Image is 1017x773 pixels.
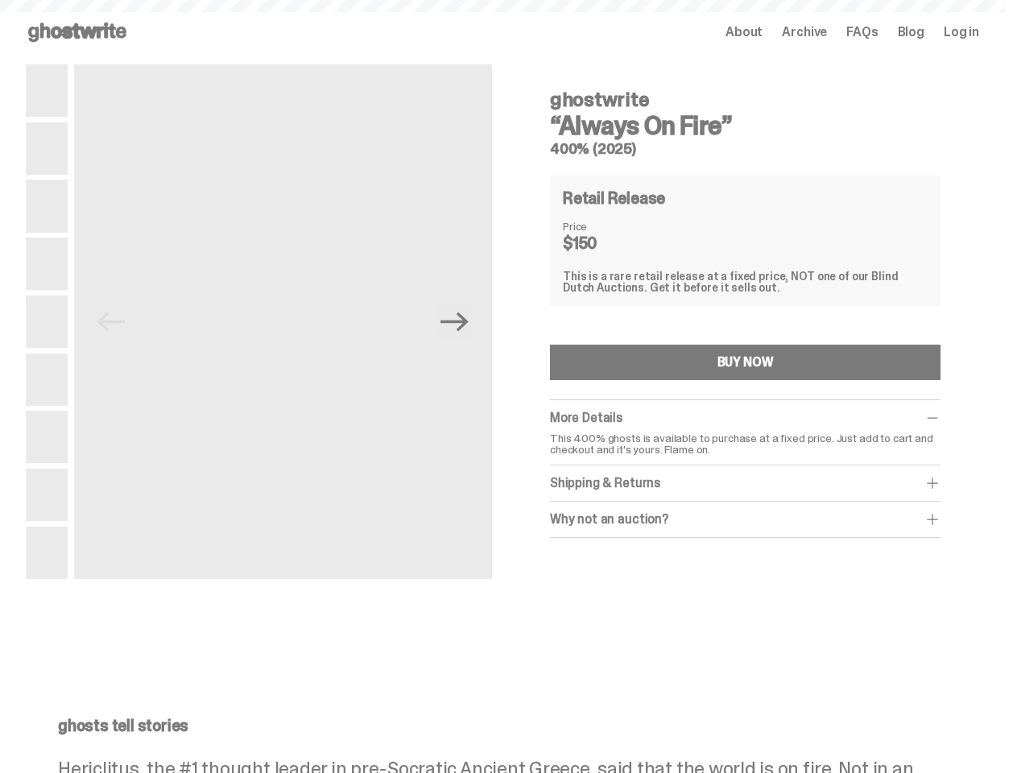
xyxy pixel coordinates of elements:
a: Blog [898,26,924,39]
div: This is a rare retail release at a fixed price, NOT one of our Blind Dutch Auctions. Get it befor... [563,271,928,293]
div: Shipping & Returns [550,475,941,491]
p: This 400% ghosts is available to purchase at a fixed price. Just add to cart and checkout and it'... [550,432,941,455]
a: Log in [944,26,979,39]
a: About [726,26,763,39]
a: FAQs [846,26,878,39]
div: BUY NOW [717,356,774,369]
dd: $150 [563,235,643,251]
a: Archive [782,26,827,39]
h5: 400% (2025) [550,142,941,156]
p: ghosts tell stories [58,717,947,734]
button: Next [437,304,473,339]
span: More Details [550,409,622,426]
h4: Retail Release [563,190,665,206]
div: Why not an auction? [550,511,941,527]
button: BUY NOW [550,345,941,380]
dt: Price [563,221,643,232]
h3: “Always On Fire” [550,113,941,138]
h4: ghostwrite [550,90,941,110]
